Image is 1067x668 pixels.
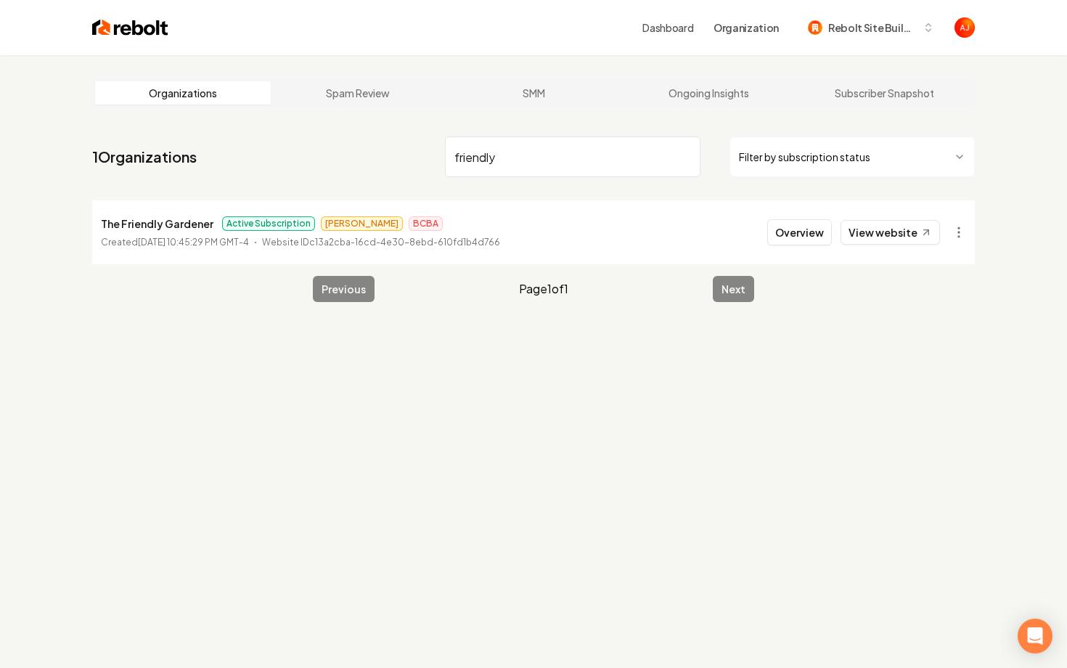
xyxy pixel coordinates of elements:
[445,137,700,177] input: Search by name or ID
[138,237,249,248] time: [DATE] 10:45:29 PM GMT-4
[767,219,832,245] button: Overview
[808,20,822,35] img: Rebolt Site Builder
[409,216,443,231] span: BCBA
[621,81,797,105] a: Ongoing Insights
[101,235,249,250] p: Created
[642,20,693,35] a: Dashboard
[446,81,621,105] a: SMM
[841,220,940,245] a: View website
[705,15,788,41] button: Organization
[828,20,917,36] span: Rebolt Site Builder
[95,81,271,105] a: Organizations
[92,147,197,167] a: 1Organizations
[796,81,972,105] a: Subscriber Snapshot
[222,216,315,231] span: Active Subscription
[271,81,446,105] a: Spam Review
[101,215,213,232] p: The Friendly Gardener
[262,235,500,250] p: Website ID c13a2cba-16cd-4e30-8ebd-610fd1b4d766
[519,280,568,298] span: Page 1 of 1
[954,17,975,38] img: Austin Jellison
[321,216,403,231] span: [PERSON_NAME]
[954,17,975,38] button: Open user button
[92,17,168,38] img: Rebolt Logo
[1018,619,1052,653] div: Open Intercom Messenger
